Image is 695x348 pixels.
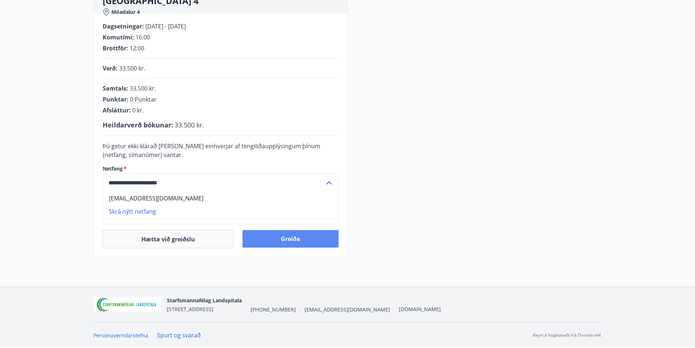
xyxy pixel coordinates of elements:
[119,64,145,72] span: 33.500 kr.
[130,84,156,92] span: 33.500 kr.
[103,205,338,218] li: Skrá nýtt netfang
[167,297,242,304] span: Starfsmannafélag Landspítala
[103,192,338,205] li: [EMAIL_ADDRESS][DOMAIN_NAME]
[130,44,144,52] span: 12:00
[111,8,140,16] span: Móadalur 4
[305,306,390,313] span: [EMAIL_ADDRESS][DOMAIN_NAME]
[103,64,118,72] span: Verð :
[135,33,150,41] span: 16:00
[251,306,296,313] span: [PHONE_NUMBER]
[103,44,128,52] span: Brottför :
[132,106,144,114] span: 0 kr.
[103,95,129,103] span: Punktar :
[243,230,339,248] button: Greiða
[103,121,173,129] span: Heildarverð bókunar :
[103,142,320,159] span: Þú getur ekki klárað [PERSON_NAME] einhverjar af tengiliðaupplýsingum þínum (netfang, símanúmer) ...
[130,95,157,103] span: 0 Punktar
[93,297,161,313] img: 55zIgFoyM5pksCsVQ4sUOj1FUrQvjI8pi0QwpkWm.png
[145,22,186,30] span: [DATE] - [DATE]
[103,230,234,248] button: Hætta við greiðslu
[93,332,148,339] a: Persónuverndarstefna
[399,306,441,313] a: [DOMAIN_NAME]
[103,33,134,41] span: Komutími :
[157,331,201,339] a: Spurt og svarað
[103,22,144,30] span: Dagsetningar :
[533,332,602,339] p: Keyrt á hugbúnaði frá Dorado ehf.
[167,306,213,313] span: [STREET_ADDRESS]
[103,84,128,92] span: Samtals :
[103,165,339,172] label: Netfang
[175,121,204,129] span: 33.500 kr.
[103,106,131,114] span: Afsláttur :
